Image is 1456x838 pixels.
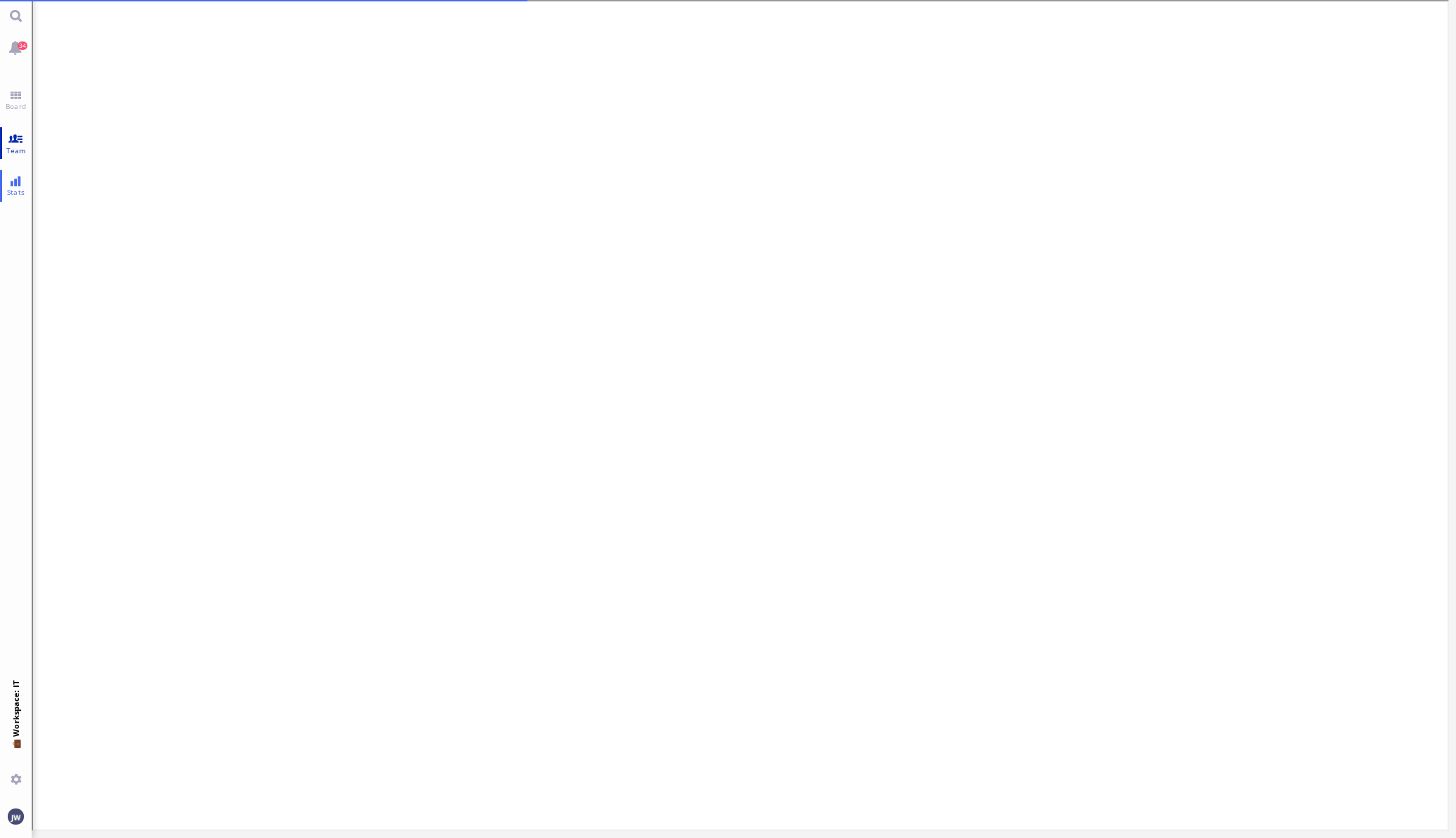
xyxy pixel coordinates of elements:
span: 34 [18,41,27,50]
span: Board [2,101,30,111]
span: 💼 Workspace: IT [11,737,21,768]
img: You [8,808,23,824]
span: Team [3,146,30,155]
span: Stats [4,187,28,197]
